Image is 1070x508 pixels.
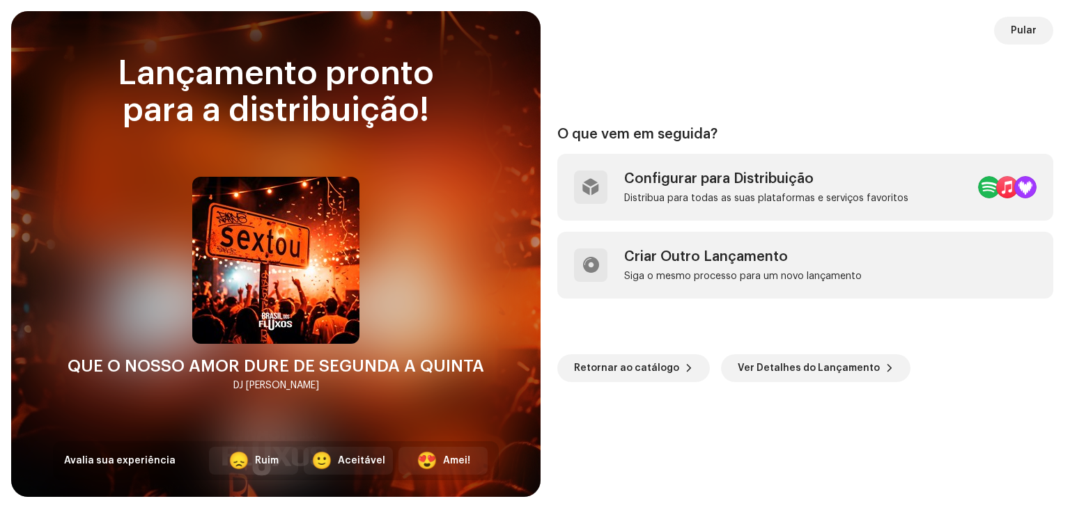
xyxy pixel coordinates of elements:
div: Lançamento pronto para a distribuição! [53,56,499,129]
div: 🙂 [311,452,332,469]
span: Retornar ao catálogo [574,354,679,382]
div: Criar Outro Lançamento [624,248,862,265]
div: QUE O NOSSO AMOR DURE DE SEGUNDA A QUINTA [68,355,484,377]
span: Avalia sua experiência [64,456,176,466]
button: Ver Detalhes do Lançamento [721,354,910,382]
span: Pular [1011,17,1037,45]
img: ba29cc8d-2bcd-473b-852b-fcd2529bf65b [192,177,359,344]
div: Ruim [255,454,279,468]
div: 😍 [417,452,437,469]
span: Ver Detalhes do Lançamento [738,354,880,382]
div: 😞 [228,452,249,469]
re-a-post-create-item: Configurar para Distribuição [557,154,1053,221]
button: Pular [994,17,1053,45]
div: Configurar para Distribuição [624,170,908,187]
re-a-post-create-item: Criar Outro Lançamento [557,232,1053,299]
div: Distribua para todas as suas plataformas e serviços favoritos [624,193,908,204]
div: Siga o mesmo processo para um novo lançamento [624,271,862,282]
div: O que vem em seguida? [557,126,1053,143]
button: Retornar ao catálogo [557,354,710,382]
div: Aceitável [338,454,385,468]
div: DJ [PERSON_NAME] [233,377,319,394]
div: Amei! [443,454,470,468]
